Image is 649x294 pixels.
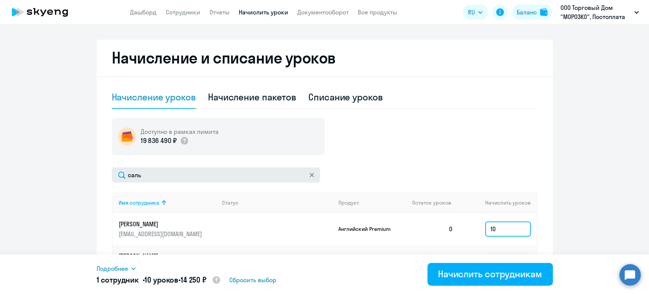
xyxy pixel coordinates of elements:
button: RU [463,5,488,20]
div: Продукт [338,199,406,206]
h5: 1 сотрудник • • [97,275,221,286]
button: Начислить сотрудникам [427,263,553,286]
a: Начислить уроки [239,8,288,16]
div: Начислить сотрудникам [438,268,542,280]
img: wallet-circle.png [118,127,136,146]
div: Статус [222,199,238,206]
button: Балансbalance [512,5,552,20]
a: Дашборд [130,8,157,16]
div: Начисление пакетов [208,91,296,103]
span: Подробнее [97,264,128,273]
div: Продукт [338,199,359,206]
a: Отчеты [209,8,230,16]
p: [EMAIL_ADDRESS][DOMAIN_NAME] [119,230,204,238]
div: Имя сотрудника [119,199,216,206]
div: Остаток уроков [412,199,459,206]
button: ООО Торговый Дом "МОРОЗКО", Постоплата [557,3,643,21]
h2: Начисление и списание уроков [112,49,538,67]
span: 10 уроков [144,275,178,284]
p: [PERSON_NAME] [119,220,204,228]
a: Все продукты [358,8,397,16]
div: Начисление уроков [112,91,196,103]
h5: Доступно в рамках лимита [141,127,219,136]
a: [PERSON_NAME][EMAIL_ADDRESS][DOMAIN_NAME] [119,220,216,238]
td: 0 [406,213,459,245]
div: Списание уроков [308,91,383,103]
span: Остаток уроков [412,199,451,206]
p: [PERSON_NAME] [119,252,204,260]
a: Сотрудники [166,8,200,16]
img: balance [540,8,547,16]
th: Начислить уроков [459,192,536,213]
a: [PERSON_NAME][EMAIL_ADDRESS][DOMAIN_NAME] [119,252,216,270]
span: RU [468,8,475,17]
p: Английский Premium [338,226,395,232]
div: Имя сотрудника [119,199,159,206]
input: Поиск по имени, email, продукту или статусу [112,167,320,183]
p: ООО Торговый Дом "МОРОЗКО", Постоплата [560,3,631,21]
span: 14 250 ₽ [181,275,206,284]
span: Сбросить выбор [229,275,276,284]
div: Баланс [517,8,537,17]
td: 7 [406,245,459,277]
a: Документооборот [297,8,349,16]
p: 19 836 490 ₽ [141,136,177,146]
div: Статус [222,199,332,206]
